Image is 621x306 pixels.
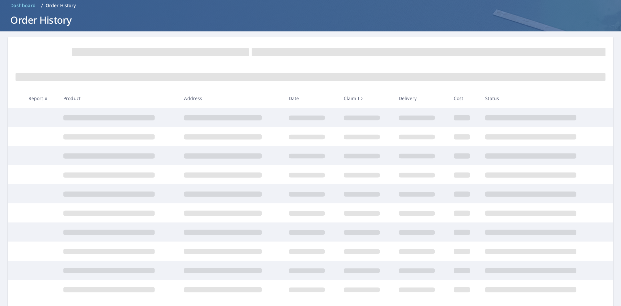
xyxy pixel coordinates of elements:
li: / [41,2,43,9]
th: Report # [23,89,58,108]
th: Status [480,89,601,108]
th: Product [58,89,179,108]
th: Cost [449,89,480,108]
h1: Order History [8,13,613,27]
p: Order History [46,2,76,9]
nav: breadcrumb [8,0,613,11]
a: Dashboard [8,0,38,11]
th: Claim ID [339,89,394,108]
th: Delivery [394,89,449,108]
th: Date [284,89,339,108]
th: Address [179,89,283,108]
span: Dashboard [10,2,36,9]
